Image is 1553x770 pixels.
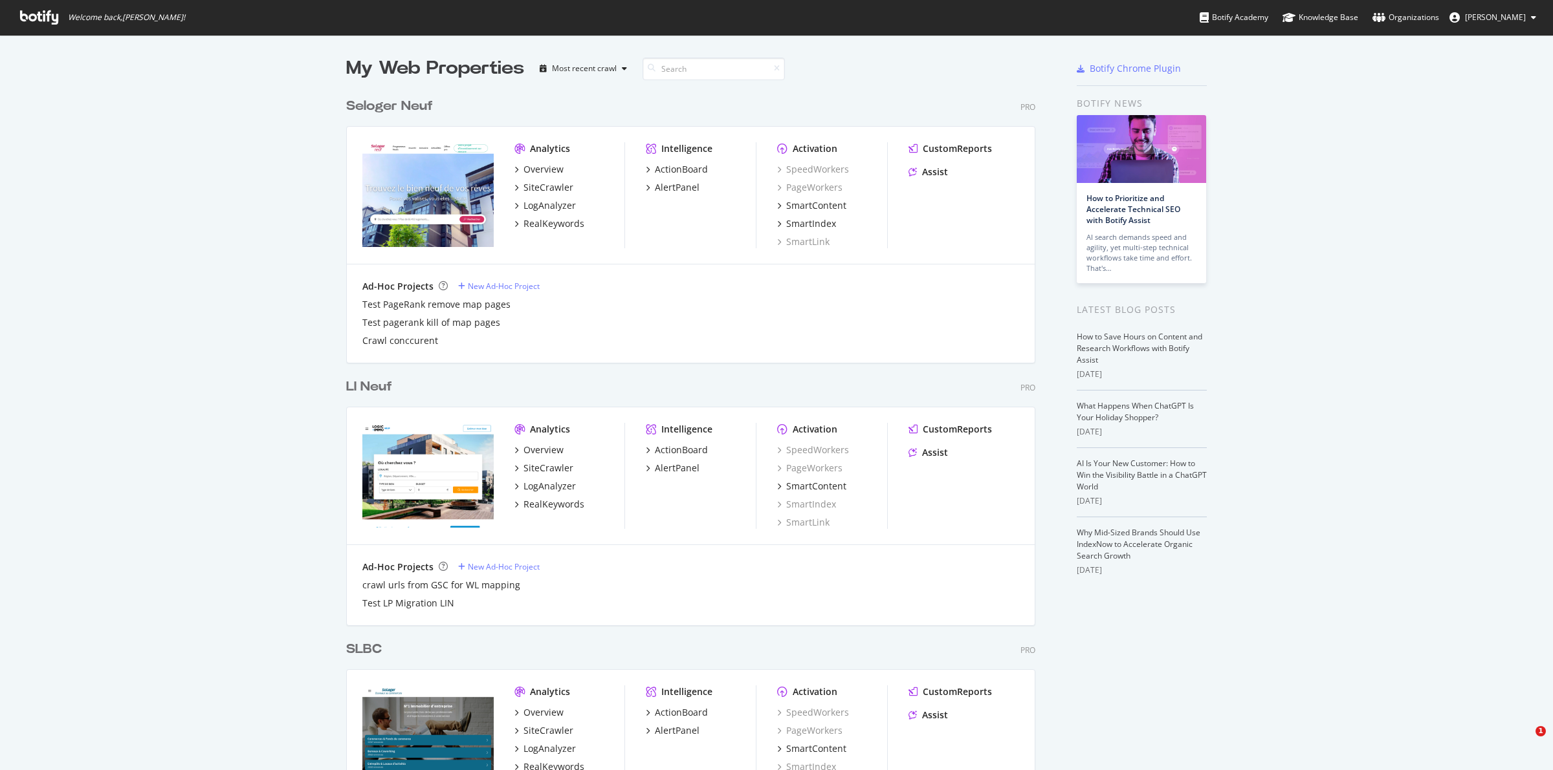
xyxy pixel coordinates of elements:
[777,199,846,212] a: SmartContent
[534,58,632,79] button: Most recent crawl
[523,498,584,511] div: RealKeywords
[661,423,712,436] div: Intelligence
[362,142,494,247] img: selogerneuf.com
[1077,458,1207,492] a: AI Is Your New Customer: How to Win the Visibility Battle in a ChatGPT World
[514,444,564,456] a: Overview
[1283,11,1358,24] div: Knowledge Base
[777,706,849,719] a: SpeedWorkers
[922,166,948,178] div: Assist
[786,742,846,755] div: SmartContent
[1509,726,1540,757] iframe: Intercom live chat
[1077,369,1207,380] div: [DATE]
[909,709,948,722] a: Assist
[923,423,992,436] div: CustomReports
[1465,12,1526,23] span: Yannick Laurent
[346,640,382,659] div: SLBC
[777,217,836,230] a: SmartIndex
[514,199,576,212] a: LogAnalyzer
[362,561,434,573] div: Ad-Hoc Projects
[777,235,830,248] a: SmartLink
[646,444,708,456] a: ActionBoard
[777,462,843,475] div: PageWorkers
[458,561,540,572] a: New Ad-Hoc Project
[923,685,992,698] div: CustomReports
[1090,62,1181,75] div: Botify Chrome Plugin
[530,685,570,698] div: Analytics
[661,142,712,155] div: Intelligence
[1077,96,1207,111] div: Botify news
[777,724,843,737] a: PageWorkers
[1020,102,1035,112] div: Pro
[922,709,948,722] div: Assist
[1086,232,1196,273] div: AI search demands speed and agility, yet multi-step technical workflows take time and effort. Tha...
[646,706,708,719] a: ActionBoard
[646,724,699,737] a: AlertPanel
[362,334,438,347] a: Crawl conccurent
[922,446,948,459] div: Assist
[514,706,564,719] a: Overview
[777,498,836,511] a: SmartIndex
[458,281,540,292] a: New Ad-Hoc Project
[655,181,699,194] div: AlertPanel
[68,12,185,23] span: Welcome back, [PERSON_NAME] !
[523,462,573,475] div: SiteCrawler
[1077,527,1200,561] a: Why Mid-Sized Brands Should Use IndexNow to Accelerate Organic Search Growth
[655,444,708,456] div: ActionBoard
[362,579,520,592] a: crawl urls from GSC for WL mapping
[655,462,699,475] div: AlertPanel
[793,423,837,436] div: Activation
[523,706,564,719] div: Overview
[468,561,540,572] div: New Ad-Hoc Project
[1020,382,1035,393] div: Pro
[514,462,573,475] a: SiteCrawler
[362,316,500,329] a: Test pagerank kill of map pages
[777,163,849,176] a: SpeedWorkers
[777,444,849,456] a: SpeedWorkers
[530,142,570,155] div: Analytics
[346,378,397,396] a: LI Neuf
[909,142,992,155] a: CustomReports
[1077,564,1207,576] div: [DATE]
[786,217,836,230] div: SmartIndex
[909,446,948,459] a: Assist
[523,181,573,194] div: SiteCrawler
[655,724,699,737] div: AlertPanel
[777,516,830,529] a: SmartLink
[1536,726,1546,736] span: 1
[523,217,584,230] div: RealKeywords
[523,199,576,212] div: LogAnalyzer
[1077,62,1181,75] a: Botify Chrome Plugin
[646,462,699,475] a: AlertPanel
[909,166,948,178] a: Assist
[523,480,576,493] div: LogAnalyzer
[1077,426,1207,438] div: [DATE]
[1077,331,1202,365] a: How to Save Hours on Content and Research Workflows with Botify Assist
[514,181,573,194] a: SiteCrawler
[1200,11,1268,24] div: Botify Academy
[1077,400,1194,423] a: What Happens When ChatGPT Is Your Holiday Shopper?
[909,685,992,698] a: CustomReports
[362,597,454,610] a: Test LP Migration LIN
[1020,645,1035,656] div: Pro
[1439,7,1547,28] button: [PERSON_NAME]
[523,742,576,755] div: LogAnalyzer
[514,480,576,493] a: LogAnalyzer
[1372,11,1439,24] div: Organizations
[362,280,434,293] div: Ad-Hoc Projects
[1077,495,1207,507] div: [DATE]
[909,423,992,436] a: CustomReports
[362,423,494,528] img: neuf.logic-immo.com
[468,281,540,292] div: New Ad-Hoc Project
[646,163,708,176] a: ActionBoard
